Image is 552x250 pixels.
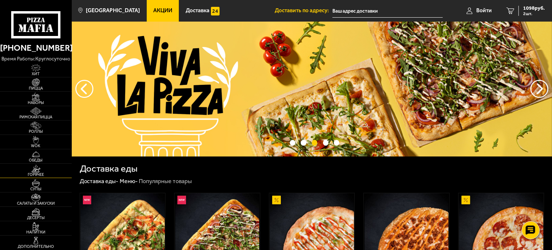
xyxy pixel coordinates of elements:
span: Доставка [186,8,209,13]
span: [GEOGRAPHIC_DATA] [86,8,140,13]
a: Доставка еды- [80,178,119,185]
span: Войти [476,8,492,13]
button: точки переключения [290,140,295,145]
img: Новинка [177,196,186,204]
span: 1098 руб. [523,6,545,11]
a: Меню- [120,178,138,185]
span: 2 шт. [523,12,545,16]
button: точки переключения [334,140,339,145]
button: следующий [75,80,93,98]
img: Акционный [462,196,470,204]
h1: Доставка еды [80,164,138,173]
button: предыдущий [530,80,548,98]
img: Новинка [83,196,92,204]
span: Акции [153,8,172,13]
img: Акционный [272,196,281,204]
button: точки переключения [301,140,306,145]
input: Ваш адрес доставки [332,4,443,18]
img: 15daf4d41897b9f0e9f617042186c801.svg [211,7,220,15]
div: Популярные товары [139,178,192,185]
button: точки переключения [323,140,328,145]
button: точки переключения [312,140,317,145]
span: Доставить по адресу: [275,8,332,13]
